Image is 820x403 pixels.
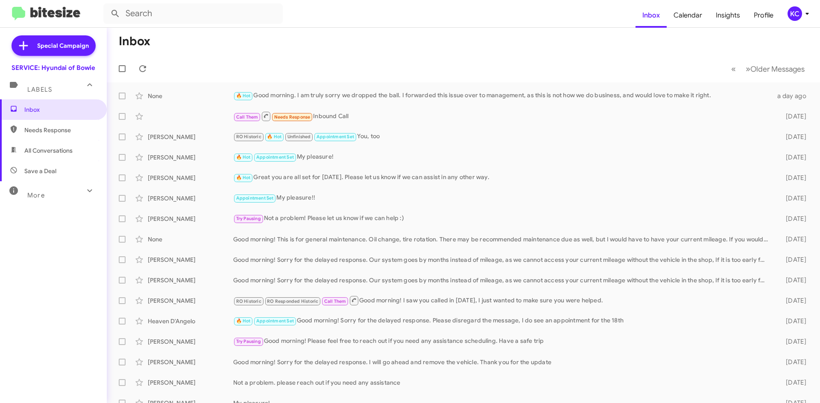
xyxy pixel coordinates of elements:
span: » [746,64,750,74]
span: Try Pausing [236,216,261,221]
span: Appointment Set [256,318,294,324]
div: [DATE] [772,174,813,182]
span: Older Messages [750,64,805,74]
div: Good morning. I am truly sorry we dropped the ball. I forwarded this issue over to management, as... [233,91,772,101]
div: [DATE] [772,235,813,244]
span: RO Responded Historic [267,299,318,304]
div: My pleasure! [233,152,772,162]
div: [DATE] [772,378,813,387]
span: RO Historic [236,134,261,139]
nav: Page navigation example [726,60,810,78]
span: 🔥 Hot [267,134,281,139]
button: Previous [726,60,741,78]
div: [DATE] [772,194,813,203]
span: Needs Response [274,114,310,120]
div: [DATE] [772,337,813,346]
div: [DATE] [772,255,813,264]
div: Great you are all set for [DATE]. Please let us know if we can assist in any other way. [233,173,772,183]
div: [DATE] [772,153,813,162]
div: [DATE] [772,112,813,121]
span: Appointment Set [236,195,274,201]
span: 🔥 Hot [236,154,251,160]
div: Good morning! Sorry for the delayed response. Please disregard the message, I do see an appointme... [233,316,772,326]
a: Inbox [635,3,667,28]
div: [PERSON_NAME] [148,153,233,162]
a: Insights [709,3,747,28]
div: [PERSON_NAME] [148,194,233,203]
span: More [27,191,45,199]
button: Next [741,60,810,78]
div: [PERSON_NAME] [148,133,233,141]
a: Calendar [667,3,709,28]
span: Special Campaign [37,41,89,50]
div: None [148,92,233,100]
span: 🔥 Hot [236,175,251,180]
div: [PERSON_NAME] [148,337,233,346]
div: Good morning! This is for general maintenance. Oil change, tire rotation. There may be recommende... [233,235,772,244]
div: [PERSON_NAME] [148,215,233,223]
span: Appointment Set [316,134,354,139]
span: Try Pausing [236,339,261,344]
span: 🔥 Hot [236,93,251,99]
div: [DATE] [772,133,813,141]
span: 🔥 Hot [236,318,251,324]
span: Unfinished [287,134,311,139]
div: SERVICE: Hyundai of Bowie [12,64,95,72]
div: Good morning! Sorry for the delayed response. Our system goes by months instead of mileage, as we... [233,255,772,264]
div: [DATE] [772,215,813,223]
div: You, too [233,132,772,142]
input: Search [103,3,283,24]
div: [DATE] [772,296,813,305]
div: [DATE] [772,317,813,325]
div: Good morning! Sorry for the delayed response. I will go ahead and remove the vehicle. Thank you f... [233,358,772,366]
span: « [731,64,736,74]
div: [PERSON_NAME] [148,276,233,284]
span: Save a Deal [24,167,56,175]
span: RO Historic [236,299,261,304]
div: [DATE] [772,358,813,366]
div: [PERSON_NAME] [148,174,233,182]
div: [PERSON_NAME] [148,255,233,264]
div: KC [788,6,802,21]
span: Appointment Set [256,154,294,160]
div: Heaven D'Angelo [148,317,233,325]
a: Profile [747,3,780,28]
span: All Conversations [24,146,73,155]
div: [PERSON_NAME] [148,378,233,387]
div: [PERSON_NAME] [148,296,233,305]
div: Good morning! Please feel free to reach out if you need any assistance scheduling. Have a safe trip [233,336,772,346]
span: Inbox [24,105,97,114]
span: Labels [27,86,52,93]
span: Call Them [324,299,346,304]
div: Inbound Call [233,111,772,122]
button: KC [780,6,811,21]
div: My pleasure!! [233,193,772,203]
div: None [148,235,233,244]
div: Good morning! I saw you called in [DATE], I just wanted to make sure you were helped. [233,295,772,306]
h1: Inbox [119,35,150,48]
div: [DATE] [772,276,813,284]
span: Needs Response [24,126,97,134]
div: Not a problem. please reach out if you need any assistance [233,378,772,387]
a: Special Campaign [12,35,96,56]
div: Good morning! Sorry for the delayed response. Our system goes by months instead of mileage, as we... [233,276,772,284]
span: Call Them [236,114,258,120]
div: Not a problem! Please let us know if we can help :) [233,214,772,223]
div: a day ago [772,92,813,100]
div: [PERSON_NAME] [148,358,233,366]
